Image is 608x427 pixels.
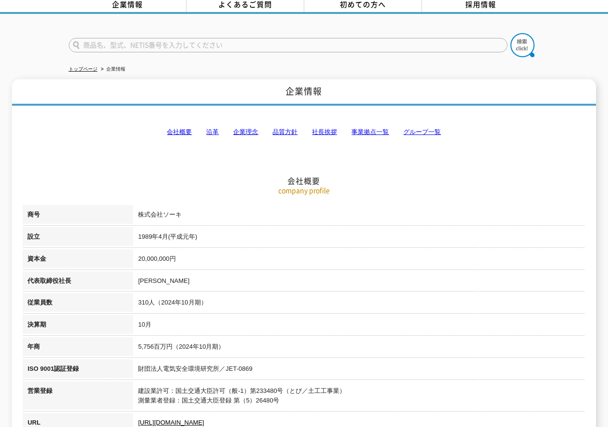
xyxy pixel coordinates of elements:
a: 社長挨拶 [312,128,337,135]
th: 年商 [23,337,133,359]
td: 310人（2024年10月期） [133,293,585,315]
th: 従業員数 [23,293,133,315]
a: グループ一覧 [403,128,441,135]
p: company profile [23,185,585,195]
td: 1989年4月(平成元年) [133,227,585,249]
h2: 会社概要 [23,80,585,186]
a: 事業拠点一覧 [351,128,389,135]
input: 商品名、型式、NETIS番号を入力してください [69,38,508,52]
td: [PERSON_NAME] [133,271,585,293]
a: 会社概要 [167,128,192,135]
td: 10月 [133,315,585,337]
td: 建設業許可：国土交通大臣許可（般-1）第233480号（とび／土工工事業） 測量業者登録：国土交通大臣登録 第（5）26480号 [133,381,585,414]
a: 沿革 [206,128,219,135]
li: 企業情報 [99,64,125,74]
a: 企業理念 [233,128,258,135]
a: 品質方針 [273,128,298,135]
td: 財団法人電気安全環境研究所／JET-0869 [133,359,585,381]
h1: 企業情報 [12,79,596,106]
td: 20,000,000円 [133,249,585,271]
a: トップページ [69,66,98,72]
a: [URL][DOMAIN_NAME] [138,419,204,426]
td: 株式会社ソーキ [133,205,585,227]
th: 商号 [23,205,133,227]
td: 5,756百万円（2024年10月期） [133,337,585,359]
th: 営業登録 [23,381,133,414]
th: 代表取締役社長 [23,271,133,293]
th: 決算期 [23,315,133,337]
th: 設立 [23,227,133,249]
th: ISO 9001認証登録 [23,359,133,381]
th: 資本金 [23,249,133,271]
img: btn_search.png [510,33,534,57]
